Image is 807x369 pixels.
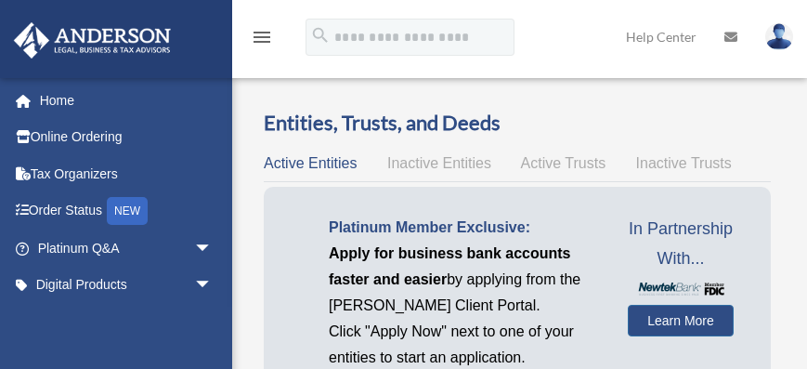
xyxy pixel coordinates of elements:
[637,283,724,296] img: NewtekBankLogoSM.png
[628,215,734,273] span: In Partnership With...
[521,155,606,171] span: Active Trusts
[13,303,231,340] a: My Entitiesarrow_drop_down
[329,241,600,319] p: by applying from the [PERSON_NAME] Client Portal.
[13,155,241,192] a: Tax Organizers
[329,245,571,287] span: Apply for business bank accounts faster and easier
[194,267,231,305] span: arrow_drop_down
[8,22,176,59] img: Anderson Advisors Platinum Portal
[765,23,793,50] img: User Pic
[264,155,357,171] span: Active Entities
[13,230,241,267] a: Platinum Q&Aarrow_drop_down
[329,215,600,241] p: Platinum Member Exclusive:
[264,109,771,138] h3: Entities, Trusts, and Deeds
[13,267,241,304] a: Digital Productsarrow_drop_down
[107,197,148,225] div: NEW
[13,82,241,119] a: Home
[251,33,273,48] a: menu
[387,155,491,171] span: Inactive Entities
[310,25,331,46] i: search
[13,192,241,231] a: Order StatusNEW
[251,26,273,48] i: menu
[636,155,732,171] span: Inactive Trusts
[13,119,241,156] a: Online Ordering
[194,230,231,268] span: arrow_drop_down
[628,305,734,336] a: Learn More
[194,303,231,341] span: arrow_drop_down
